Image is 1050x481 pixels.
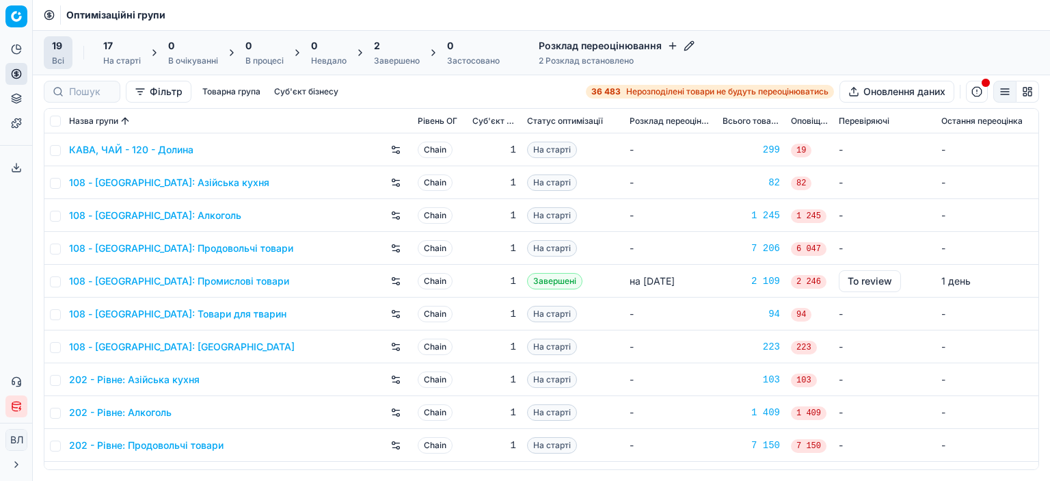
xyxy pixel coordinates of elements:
[839,270,901,292] button: To review
[69,143,193,157] a: КАВА, ЧАЙ - 120 - Долина
[723,307,780,321] a: 94
[52,55,64,66] div: Всі
[472,340,516,354] div: 1
[418,372,453,388] span: Chain
[833,133,936,166] td: -
[69,439,224,452] a: 202 - Рівне: Продовольчі товари
[791,374,817,387] span: 103
[723,242,780,255] a: 7 206
[527,207,577,224] span: На старті
[527,142,577,158] span: На старті
[472,406,516,419] div: 1
[527,404,577,421] span: На старті
[69,85,111,99] input: Пошук
[723,406,780,419] a: 1 409
[624,330,717,363] td: -
[472,176,516,190] div: 1
[624,396,717,429] td: -
[418,174,453,191] span: Chain
[941,275,971,287] span: 1 день
[833,232,936,265] td: -
[69,116,118,127] span: Назва групи
[472,242,516,255] div: 1
[69,242,293,255] a: 108 - [GEOGRAPHIC_DATA]: Продовольчі товари
[791,341,817,354] span: 223
[418,437,453,454] span: Chain
[374,39,380,53] span: 2
[311,39,317,53] span: 0
[624,298,717,330] td: -
[791,209,826,223] span: 1 245
[591,86,621,97] strong: 36 483
[791,242,826,256] span: 6 047
[624,166,717,199] td: -
[69,340,295,354] a: 108 - [GEOGRAPHIC_DATA]: [GEOGRAPHIC_DATA]
[472,209,516,222] div: 1
[245,55,284,66] div: В процесі
[936,166,1038,199] td: -
[472,307,516,321] div: 1
[630,275,675,287] span: на [DATE]
[791,275,826,289] span: 2 246
[269,83,344,100] button: Суб'єкт бізнесу
[936,429,1038,462] td: -
[126,81,191,103] button: Фільтр
[527,306,577,322] span: На старті
[5,429,27,451] button: ВЛ
[723,143,780,157] a: 299
[833,330,936,363] td: -
[833,363,936,396] td: -
[839,116,889,127] span: Перевіряючі
[418,273,453,289] span: Chain
[723,116,780,127] span: Всього товарів
[936,330,1038,363] td: -
[936,298,1038,330] td: -
[723,176,780,190] a: 82
[723,340,780,354] a: 223
[418,207,453,224] span: Chain
[833,298,936,330] td: -
[941,116,1023,127] span: Остання переоцінка
[539,39,695,53] h4: Розклад переоцінювання
[472,439,516,452] div: 1
[723,373,780,387] div: 103
[418,339,453,355] span: Chain
[447,39,453,53] span: 0
[103,39,113,53] span: 17
[66,8,165,22] span: Оптимізаційні групи
[586,85,834,99] a: 36 483Нерозподілені товари не будуть переоцінюватись
[69,274,289,288] a: 108 - [GEOGRAPHIC_DATA]: Промислові товари
[833,166,936,199] td: -
[539,55,695,66] div: 2 Розклад встановлено
[197,83,266,100] button: Товарна група
[624,363,717,396] td: -
[723,439,780,452] a: 7 150
[69,209,241,222] a: 108 - [GEOGRAPHIC_DATA]: Алкоголь
[936,363,1038,396] td: -
[936,232,1038,265] td: -
[245,39,252,53] span: 0
[69,406,172,419] a: 202 - Рівне: Алкоголь
[447,55,500,66] div: Застосовано
[527,174,577,191] span: На старті
[723,274,780,288] a: 2 109
[472,143,516,157] div: 1
[527,372,577,388] span: На старті
[624,199,717,232] td: -
[527,240,577,257] span: На старті
[527,116,603,127] span: Статус оптимізації
[66,8,165,22] nav: breadcrumb
[418,142,453,158] span: Chain
[527,437,577,454] span: На старті
[791,177,811,190] span: 82
[791,144,811,157] span: 19
[723,209,780,222] a: 1 245
[311,55,347,66] div: Невдало
[833,396,936,429] td: -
